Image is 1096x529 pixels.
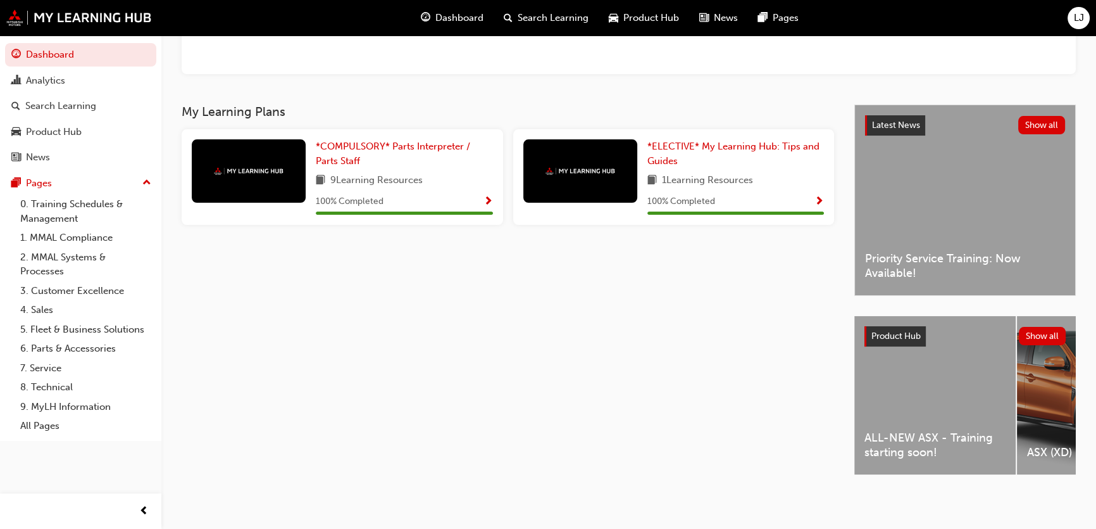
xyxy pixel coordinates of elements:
span: prev-icon [139,504,149,519]
button: Show Progress [483,194,493,210]
span: chart-icon [11,75,21,87]
a: 0. Training Schedules & Management [15,194,156,228]
a: Dashboard [5,43,156,67]
span: book-icon [647,173,657,189]
span: 1 Learning Resources [662,173,753,189]
a: *COMPULSORY* Parts Interpreter / Parts Staff [316,139,493,168]
span: guage-icon [11,49,21,61]
span: search-icon [504,10,513,26]
span: Latest News [872,120,920,131]
a: Search Learning [5,94,156,118]
span: Priority Service Training: Now Available! [865,252,1065,280]
span: search-icon [11,101,20,112]
span: up-icon [142,175,151,191]
span: 100 % Completed [316,194,383,209]
a: Analytics [5,69,156,92]
button: Show all [1019,327,1066,345]
div: Product Hub [26,125,82,139]
a: pages-iconPages [748,5,809,31]
a: car-iconProduct Hub [599,5,689,31]
span: Product Hub [623,11,679,25]
a: 5. Fleet & Business Solutions [15,320,156,340]
div: Analytics [26,73,65,88]
span: book-icon [316,173,325,189]
a: news-iconNews [689,5,748,31]
span: 100 % Completed [647,194,715,209]
a: Latest NewsShow all [865,115,1065,136]
h3: My Learning Plans [182,105,834,119]
a: 9. MyLH Information [15,397,156,417]
a: Product HubShow all [864,326,1066,347]
a: 8. Technical [15,378,156,397]
button: Pages [5,172,156,195]
img: mmal [6,10,152,26]
img: mmal [545,167,615,175]
span: Show Progress [483,196,493,208]
span: car-icon [609,10,618,26]
span: *COMPULSORY* Parts Interpreter / Parts Staff [316,141,470,167]
span: ALL-NEW ASX - Training starting soon! [864,431,1006,459]
img: mmal [214,167,283,175]
span: News [714,11,738,25]
button: LJ [1068,7,1090,29]
span: Pages [773,11,799,25]
a: 4. Sales [15,300,156,320]
span: car-icon [11,127,21,138]
a: ALL-NEW ASX - Training starting soon! [854,316,1016,475]
a: *ELECTIVE* My Learning Hub: Tips and Guides [647,139,825,168]
a: Product Hub [5,120,156,144]
button: DashboardAnalyticsSearch LearningProduct HubNews [5,41,156,172]
div: News [26,150,50,165]
span: pages-icon [11,178,21,189]
a: search-iconSearch Learning [494,5,599,31]
a: 7. Service [15,359,156,378]
a: News [5,146,156,169]
span: news-icon [11,152,21,163]
a: Latest NewsShow allPriority Service Training: Now Available! [854,105,1076,296]
span: pages-icon [758,10,768,26]
button: Show all [1018,116,1066,134]
div: Pages [26,176,52,191]
span: Dashboard [435,11,483,25]
span: news-icon [699,10,709,26]
button: Show Progress [814,194,824,210]
span: 9 Learning Resources [330,173,423,189]
a: 2. MMAL Systems & Processes [15,248,156,281]
a: 6. Parts & Accessories [15,339,156,359]
span: Search Learning [518,11,588,25]
span: *ELECTIVE* My Learning Hub: Tips and Guides [647,141,819,167]
span: Show Progress [814,196,824,208]
span: Product Hub [871,331,921,341]
a: 3. Customer Excellence [15,281,156,301]
a: 1. MMAL Compliance [15,228,156,248]
a: guage-iconDashboard [411,5,494,31]
div: Search Learning [25,99,96,113]
span: LJ [1074,11,1084,25]
a: All Pages [15,416,156,436]
span: guage-icon [421,10,430,26]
